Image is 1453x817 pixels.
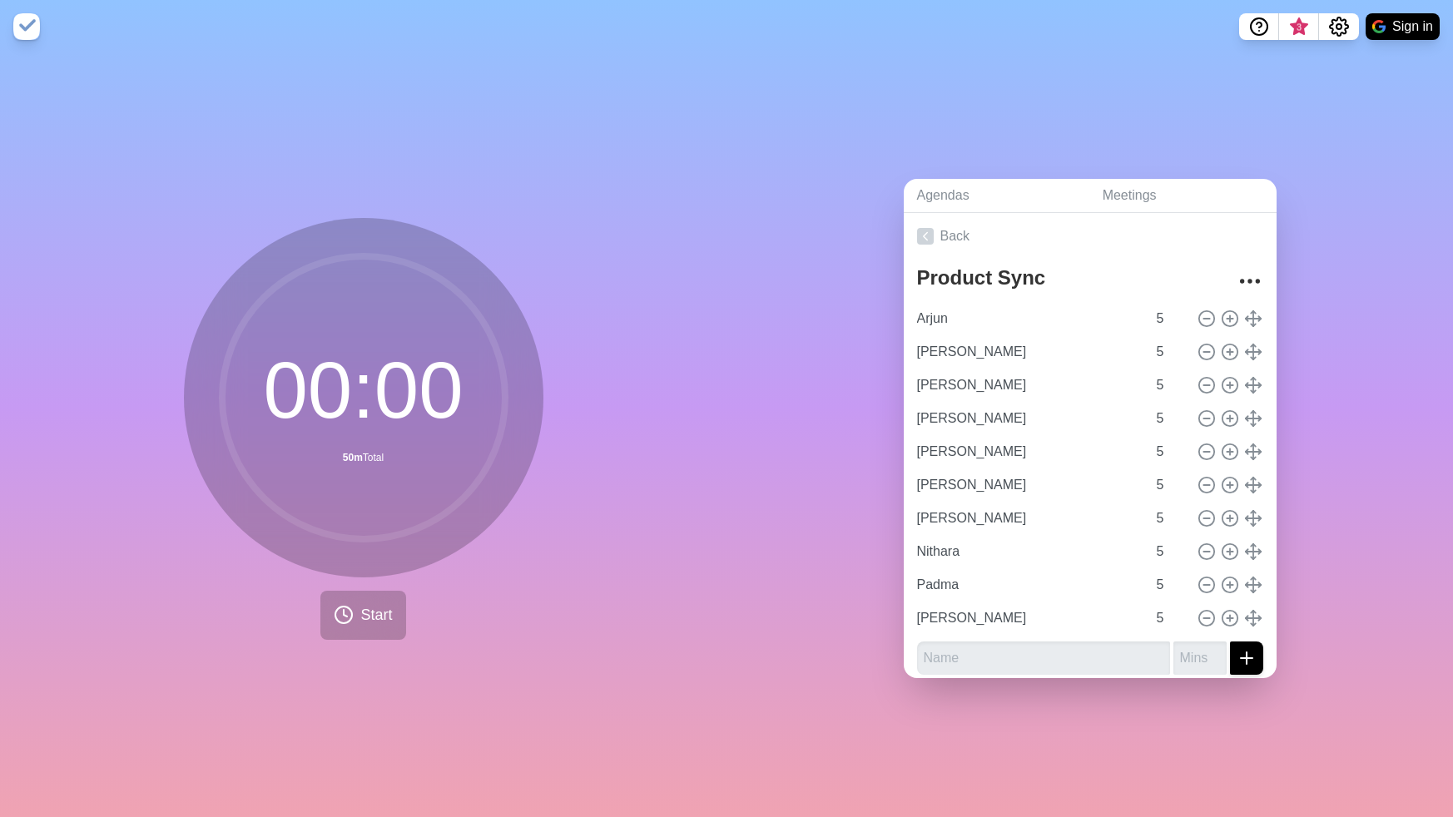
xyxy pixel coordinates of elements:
[910,335,1147,369] input: Name
[1366,13,1440,40] button: Sign in
[1150,402,1190,435] input: Mins
[1150,502,1190,535] input: Mins
[910,602,1147,635] input: Name
[1150,302,1190,335] input: Mins
[320,591,405,640] button: Start
[1150,535,1190,568] input: Mins
[1150,568,1190,602] input: Mins
[1150,369,1190,402] input: Mins
[1150,335,1190,369] input: Mins
[360,604,392,626] span: Start
[904,179,1089,213] a: Agendas
[1279,13,1319,40] button: What’s new
[1150,602,1190,635] input: Mins
[910,302,1147,335] input: Name
[910,568,1147,602] input: Name
[910,402,1147,435] input: Name
[1150,435,1190,468] input: Mins
[1089,179,1277,213] a: Meetings
[1173,641,1227,675] input: Mins
[917,641,1170,675] input: Name
[910,435,1147,468] input: Name
[910,468,1147,502] input: Name
[910,535,1147,568] input: Name
[1319,13,1359,40] button: Settings
[910,502,1147,535] input: Name
[1239,13,1279,40] button: Help
[1292,21,1306,34] span: 3
[904,213,1277,260] a: Back
[910,369,1147,402] input: Name
[13,13,40,40] img: timeblocks logo
[1233,265,1267,298] button: More
[1372,20,1386,33] img: google logo
[1150,468,1190,502] input: Mins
